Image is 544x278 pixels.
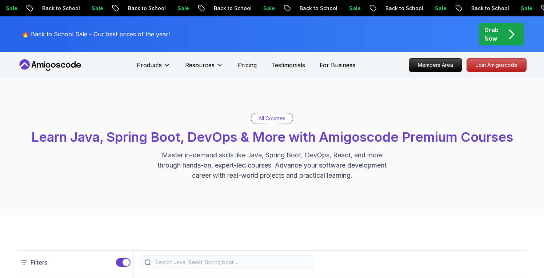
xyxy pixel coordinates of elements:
[378,5,427,12] p: Back to School
[467,58,527,72] a: Join Amigoscode
[427,5,451,12] p: Sale
[256,5,279,12] p: Sale
[35,5,84,12] p: Back to School
[120,5,170,12] p: Back to School
[154,259,309,266] input: Search Java, React, Spring boot ...
[137,61,162,69] p: Products
[206,5,256,12] p: Back to School
[341,5,365,12] p: Sale
[484,25,499,43] p: Grab Now
[170,5,193,12] p: Sale
[409,59,462,72] p: Members Area
[31,129,513,145] span: Learn Java, Spring Boot, DevOps & More with Amigoscode Premium Courses
[320,61,355,69] a: For Business
[185,61,215,69] p: Resources
[292,5,341,12] p: Back to School
[259,115,285,122] p: All Courses
[238,61,257,69] a: Pricing
[150,150,394,181] p: Master in-demand skills like Java, Spring Boot, DevOps, React, and more through hands-on, expert-...
[31,258,47,267] p: Filters
[271,61,305,69] a: Testimonials
[409,58,462,72] a: Members Area
[22,30,170,39] p: 🔥 Back to School Sale - Our best prices of the year!
[464,5,513,12] p: Back to School
[84,5,107,12] p: Sale
[185,61,223,75] button: Resources
[513,5,536,12] p: Sale
[137,61,171,75] button: Products
[467,59,526,72] p: Join Amigoscode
